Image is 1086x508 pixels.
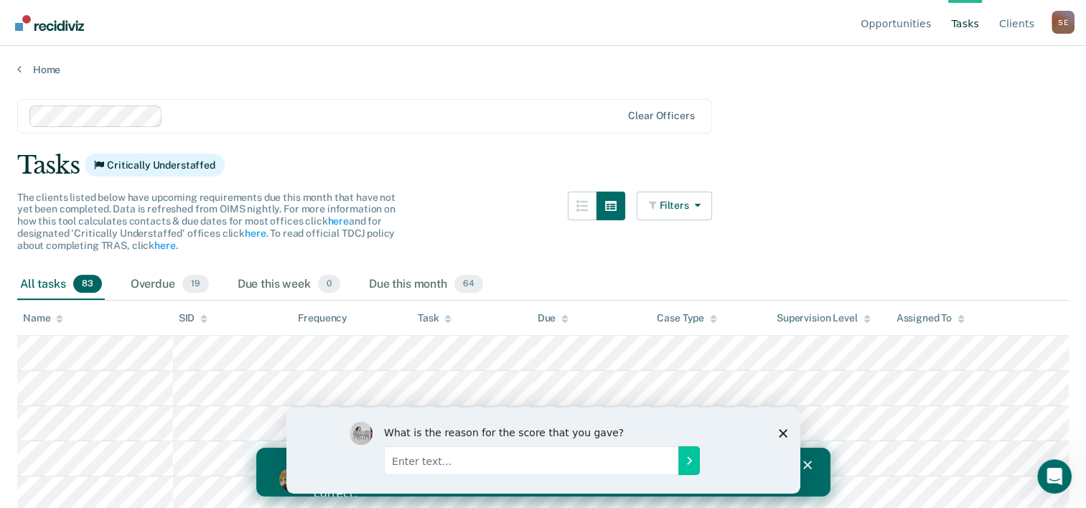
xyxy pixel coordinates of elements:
[256,448,830,497] iframe: Intercom live chat banner
[17,151,1069,180] div: Tasks
[73,275,102,293] span: 83
[1052,11,1075,34] div: S E
[538,312,569,324] div: Due
[15,15,84,31] img: Recidiviz
[179,312,208,324] div: SID
[23,312,63,324] div: Name
[777,312,871,324] div: Supervision Level
[17,269,105,301] div: All tasks83
[657,312,717,324] div: Case Type
[454,275,483,293] span: 64
[17,192,395,251] span: The clients listed below have upcoming requirements due this month that have not yet been complet...
[245,227,266,239] a: here
[286,408,800,494] iframe: Survey by Kim from Recidiviz
[547,13,561,22] div: Close
[298,312,347,324] div: Frequency
[154,240,175,251] a: here
[318,275,340,293] span: 0
[637,192,713,220] button: Filters
[418,312,451,324] div: Task
[1052,11,1075,34] button: Profile dropdown button
[327,215,348,227] a: here
[628,110,694,122] div: Clear officers
[85,154,225,177] span: Critically Understaffed
[182,275,209,293] span: 19
[897,312,965,324] div: Assigned To
[366,269,486,301] div: Due this month64
[57,10,482,38] b: Critically Understaffed Office
[72,10,139,24] b: Attention!
[57,10,528,53] div: 🚨 The technical error preventing the designation from appearing has been resolved. Your office's ...
[128,269,212,301] div: Overdue19
[1037,459,1072,494] iframe: Intercom live chat
[235,269,343,301] div: Due this week0
[17,63,1069,76] a: Home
